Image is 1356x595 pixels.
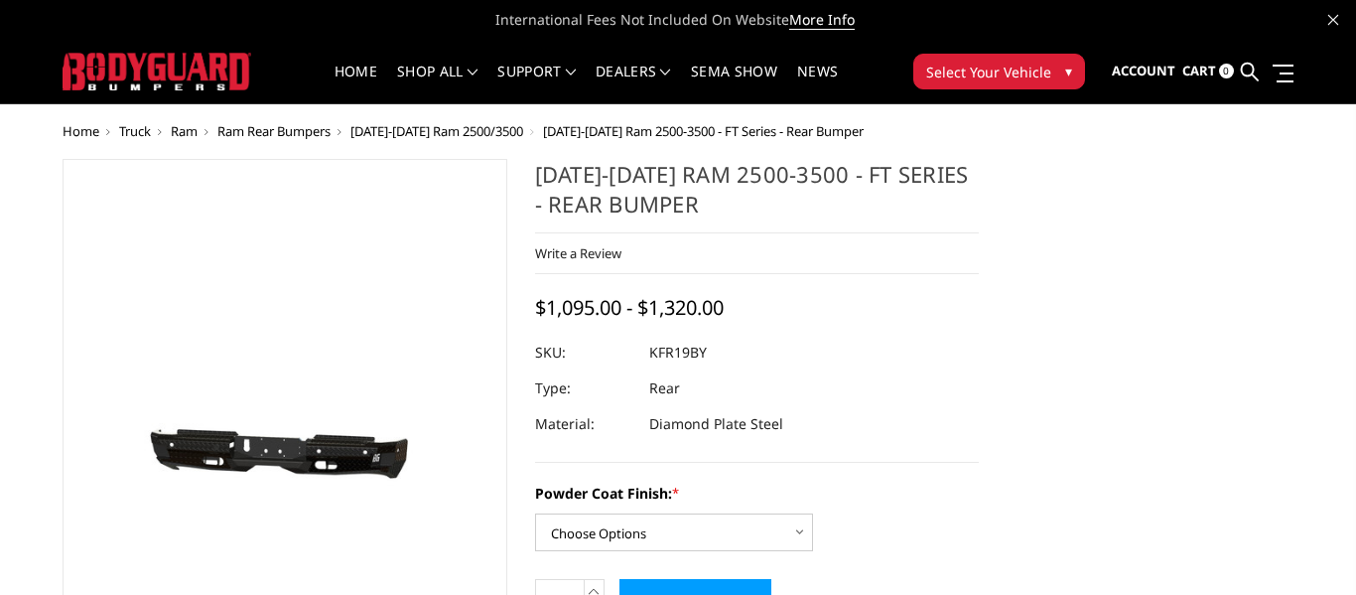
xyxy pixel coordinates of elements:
a: News [797,65,838,103]
a: SEMA Show [691,65,777,103]
dt: SKU: [535,335,634,371]
a: Cart 0 [1182,45,1234,98]
span: Select Your Vehicle [926,62,1051,82]
span: $1,095.00 - $1,320.00 [535,294,724,321]
span: 0 [1219,64,1234,78]
a: [DATE]-[DATE] Ram 2500/3500 [350,122,523,140]
button: Select Your Vehicle [913,54,1085,89]
a: More Info [789,10,855,30]
a: Home [63,122,99,140]
a: Write a Review [535,244,621,262]
span: ▾ [1065,61,1072,81]
dd: Rear [649,371,680,406]
a: Ram [171,122,198,140]
a: Home [335,65,377,103]
a: Account [1112,45,1175,98]
a: Truck [119,122,151,140]
span: Account [1112,62,1175,79]
span: [DATE]-[DATE] Ram 2500-3500 - FT Series - Rear Bumper [543,122,864,140]
a: shop all [397,65,477,103]
dt: Material: [535,406,634,442]
dd: Diamond Plate Steel [649,406,783,442]
dt: Type: [535,371,634,406]
img: BODYGUARD BUMPERS [63,53,251,89]
a: Dealers [596,65,671,103]
h1: [DATE]-[DATE] Ram 2500-3500 - FT Series - Rear Bumper [535,159,980,233]
span: Cart [1182,62,1216,79]
a: Support [497,65,576,103]
dd: KFR19BY [649,335,707,371]
label: Powder Coat Finish: [535,483,980,504]
a: Ram Rear Bumpers [217,122,331,140]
